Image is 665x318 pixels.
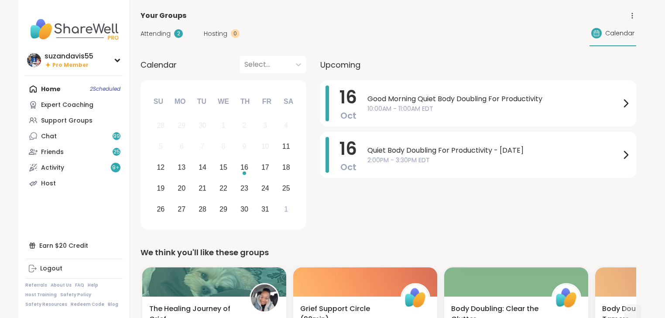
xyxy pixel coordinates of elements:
[193,200,212,219] div: Choose Tuesday, October 28th, 2025
[240,203,248,215] div: 30
[605,29,634,38] span: Calendar
[242,120,246,131] div: 2
[219,203,227,215] div: 29
[282,161,290,173] div: 18
[277,158,295,177] div: Choose Saturday, October 18th, 2025
[199,161,206,173] div: 14
[240,182,248,194] div: 23
[222,120,226,131] div: 1
[339,137,357,161] span: 16
[172,158,191,177] div: Choose Monday, October 13th, 2025
[25,292,57,298] a: Host Training
[256,137,274,156] div: Not available Friday, October 10th, 2025
[108,301,118,308] a: Blog
[367,156,620,165] span: 2:00PM - 3:30PM EDT
[45,51,93,61] div: suzandavis55
[157,120,165,131] div: 28
[174,29,183,38] div: 2
[204,29,227,38] span: Hosting
[214,92,233,111] div: We
[60,292,91,298] a: Safety Policy
[150,115,296,219] div: month 2025-10
[193,158,212,177] div: Choose Tuesday, October 14th, 2025
[193,179,212,198] div: Choose Tuesday, October 21st, 2025
[214,158,233,177] div: Choose Wednesday, October 15th, 2025
[151,116,170,135] div: Not available Sunday, September 28th, 2025
[553,284,580,311] img: ShareWell
[25,113,123,128] a: Support Groups
[25,282,47,288] a: Referrals
[257,92,276,111] div: Fr
[151,158,170,177] div: Choose Sunday, October 12th, 2025
[214,200,233,219] div: Choose Wednesday, October 29th, 2025
[25,14,123,44] img: ShareWell Nav Logo
[178,161,185,173] div: 13
[199,182,206,194] div: 21
[178,203,185,215] div: 27
[367,145,620,156] span: Quiet Body Doubling For Productivity - [DATE]
[192,92,211,111] div: Tu
[320,59,360,71] span: Upcoming
[27,53,41,67] img: suzandavis55
[172,179,191,198] div: Choose Monday, October 20th, 2025
[25,128,123,144] a: Chat99
[141,246,636,259] div: We think you'll like these groups
[172,200,191,219] div: Choose Monday, October 27th, 2025
[112,164,120,171] span: 9 +
[214,137,233,156] div: Not available Wednesday, October 8th, 2025
[41,179,56,188] div: Host
[41,164,64,172] div: Activity
[41,101,93,109] div: Expert Coaching
[256,200,274,219] div: Choose Friday, October 31st, 2025
[242,140,246,152] div: 9
[149,92,168,111] div: Su
[141,59,177,71] span: Calendar
[151,200,170,219] div: Choose Sunday, October 26th, 2025
[151,179,170,198] div: Choose Sunday, October 19th, 2025
[113,148,120,156] span: 25
[25,160,123,175] a: Activity9+
[261,140,269,152] div: 10
[256,116,274,135] div: Not available Friday, October 3rd, 2025
[256,179,274,198] div: Choose Friday, October 24th, 2025
[284,203,288,215] div: 1
[251,284,278,311] img: levornia
[41,148,64,157] div: Friends
[178,182,185,194] div: 20
[214,179,233,198] div: Choose Wednesday, October 22nd, 2025
[159,140,163,152] div: 5
[201,140,205,152] div: 7
[71,301,104,308] a: Redeem Code
[256,158,274,177] div: Choose Friday, October 17th, 2025
[263,120,267,131] div: 3
[172,137,191,156] div: Not available Monday, October 6th, 2025
[235,200,254,219] div: Choose Thursday, October 30th, 2025
[157,203,165,215] div: 26
[172,116,191,135] div: Not available Monday, September 29th, 2025
[199,203,206,215] div: 28
[340,109,356,122] span: Oct
[222,140,226,152] div: 8
[40,264,62,273] div: Logout
[180,140,184,152] div: 6
[340,161,356,173] span: Oct
[88,282,98,288] a: Help
[277,179,295,198] div: Choose Saturday, October 25th, 2025
[282,182,290,194] div: 25
[25,238,123,253] div: Earn $20 Credit
[367,94,620,104] span: Good Morning Quiet Body Doubling For Productivity
[261,161,269,173] div: 17
[235,137,254,156] div: Not available Thursday, October 9th, 2025
[157,182,165,194] div: 19
[277,137,295,156] div: Choose Saturday, October 11th, 2025
[52,62,89,69] span: Pro Member
[199,120,206,131] div: 30
[367,104,620,113] span: 10:00AM - 11:00AM EDT
[41,132,57,141] div: Chat
[279,92,298,111] div: Sa
[235,116,254,135] div: Not available Thursday, October 2nd, 2025
[235,158,254,177] div: Choose Thursday, October 16th, 2025
[25,97,123,113] a: Expert Coaching
[141,10,186,21] span: Your Groups
[178,120,185,131] div: 29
